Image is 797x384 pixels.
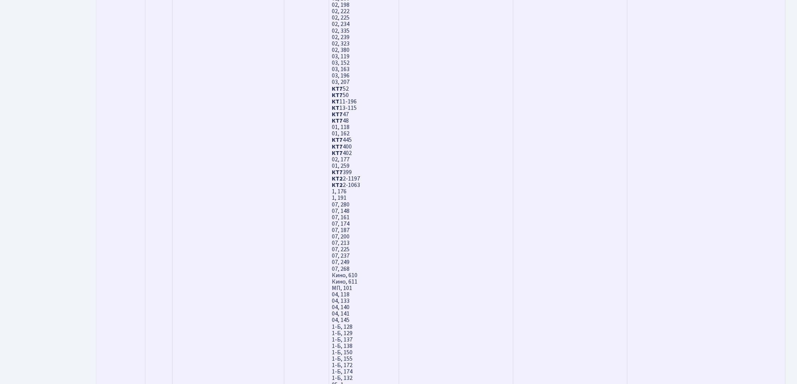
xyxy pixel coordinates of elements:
[332,175,343,183] b: КТ2
[332,181,343,189] b: КТ2
[332,97,340,106] b: КТ
[332,104,340,112] b: КТ
[332,143,343,151] b: КТ7
[332,110,343,118] b: КТ7
[332,85,343,93] b: КТ7
[332,117,343,125] b: КТ7
[332,168,343,176] b: КТ7
[332,91,343,99] b: КТ7
[332,149,343,157] b: КТ7
[332,136,343,144] b: КТ7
